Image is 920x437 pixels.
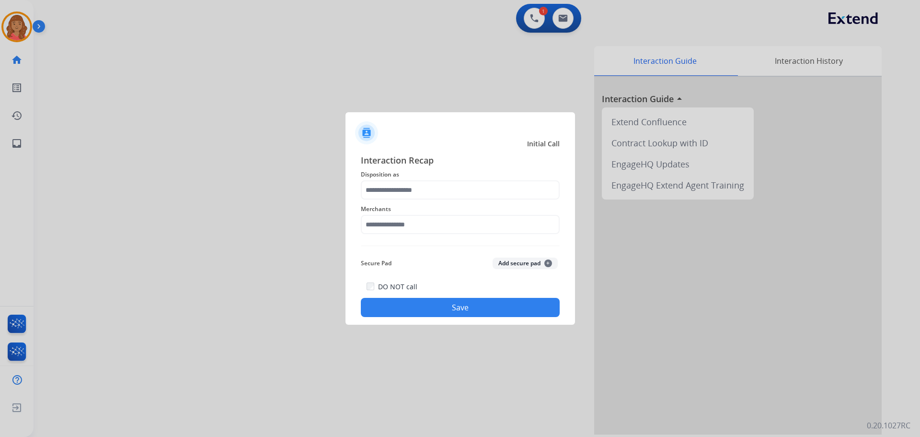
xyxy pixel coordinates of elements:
p: 0.20.1027RC [867,420,910,431]
label: DO NOT call [378,282,417,292]
img: contactIcon [355,121,378,144]
span: Initial Call [527,139,560,149]
span: Merchants [361,203,560,215]
img: contact-recap-line.svg [361,246,560,246]
span: Disposition as [361,169,560,180]
button: Save [361,298,560,317]
span: Interaction Recap [361,154,560,169]
span: Secure Pad [361,258,391,269]
span: + [544,260,552,267]
button: Add secure pad+ [493,258,558,269]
